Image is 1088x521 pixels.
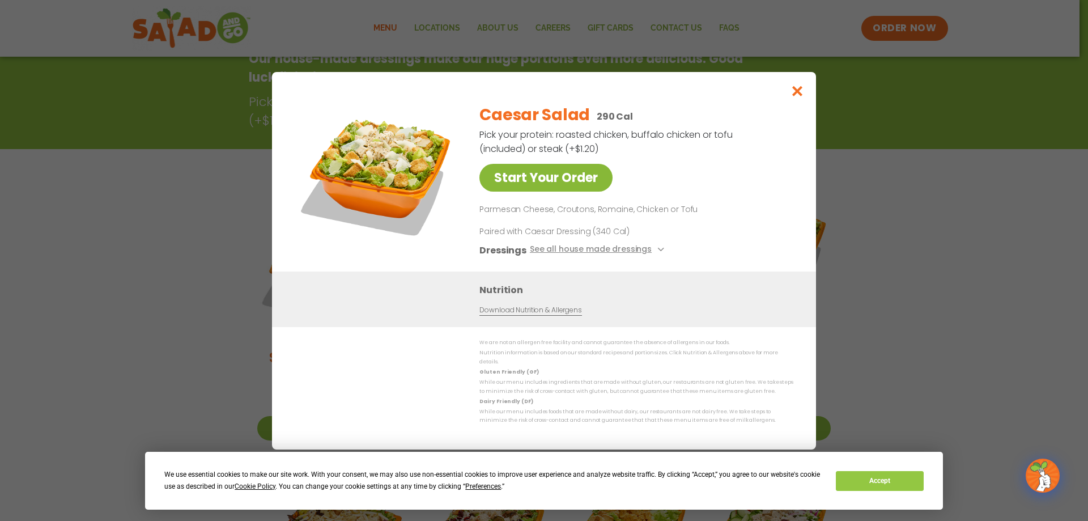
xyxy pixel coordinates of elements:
span: Preferences [465,482,501,490]
img: wpChatIcon [1027,460,1059,492]
p: While our menu includes foods that are made without dairy, our restaurants are not dairy free. We... [479,408,793,425]
button: See all house made dressings [530,243,668,257]
a: Download Nutrition & Allergens [479,304,581,315]
strong: Dairy Friendly (DF) [479,397,533,404]
p: Paired with Caesar Dressing (340 Cal) [479,225,689,237]
p: Nutrition information is based on our standard recipes and portion sizes. Click Nutrition & Aller... [479,349,793,366]
img: Featured product photo for Caesar Salad [297,95,456,253]
p: Pick your protein: roasted chicken, buffalo chicken or tofu (included) or steak (+$1.20) [479,128,734,156]
button: Accept [836,471,923,491]
span: Cookie Policy [235,482,275,490]
div: Cookie Consent Prompt [145,452,943,510]
p: While our menu includes ingredients that are made without gluten, our restaurants are not gluten ... [479,378,793,396]
strong: Gluten Friendly (GF) [479,368,538,375]
h3: Dressings [479,243,526,257]
h3: Nutrition [479,282,799,296]
h2: Caesar Salad [479,103,590,127]
div: We use essential cookies to make our site work. With your consent, we may also use non-essential ... [164,469,822,493]
a: Start Your Order [479,164,613,192]
button: Close modal [779,72,816,110]
p: We are not an allergen free facility and cannot guarantee the absence of allergens in our foods. [479,338,793,347]
p: Parmesan Cheese, Croutons, Romaine, Chicken or Tofu [479,203,789,217]
p: 290 Cal [597,109,633,124]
